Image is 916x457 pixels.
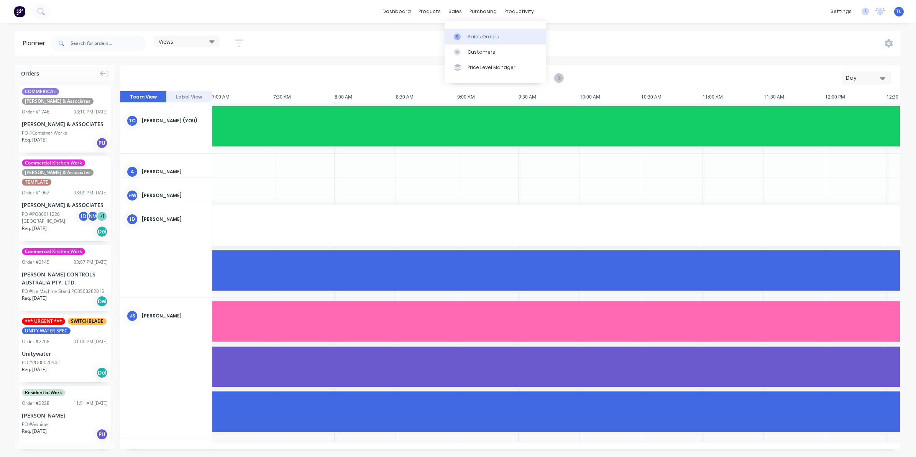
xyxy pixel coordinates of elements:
[22,270,108,286] div: [PERSON_NAME] CONTROLS AUSTRALIA PTY. LTD.
[96,137,108,149] div: PU
[142,216,206,223] div: [PERSON_NAME]
[126,214,138,225] div: ID
[68,318,107,325] span: SWITCHBLADE
[71,36,146,51] input: Search for orders...
[14,6,25,17] img: Factory
[842,71,891,85] button: Day
[445,29,546,44] a: Sales Orders
[78,210,89,222] div: ID
[22,98,94,105] span: [PERSON_NAME] & Associates
[159,38,173,46] span: Views
[22,259,49,266] div: Order # 2145
[22,225,47,232] span: Req. [DATE]
[74,338,108,345] div: 01:00 PM [DATE]
[580,91,641,103] div: 10:00 AM
[703,91,764,103] div: 11:00 AM
[22,120,108,128] div: [PERSON_NAME] & ASSOCIATES
[22,295,47,302] span: Req. [DATE]
[825,91,886,103] div: 12:00 PM
[126,310,138,322] div: JS
[22,428,47,435] span: Req. [DATE]
[396,91,457,103] div: 8:30 AM
[22,366,47,373] span: Req. [DATE]
[22,108,49,115] div: Order # 1746
[445,44,546,60] a: Customers
[126,166,138,178] div: A
[466,6,501,17] div: purchasing
[501,6,538,17] div: productivity
[22,248,85,255] span: Commercial Kitchen Work
[142,312,206,319] div: [PERSON_NAME]
[827,6,855,17] div: settings
[445,60,546,75] a: Price Level Manager
[468,64,515,71] div: Price Level Manager
[126,115,138,127] div: TC
[415,6,445,17] div: products
[96,429,108,440] div: PU
[468,49,495,56] div: Customers
[22,88,59,95] span: COMMERICAL
[22,179,51,186] span: TEMPLATE
[22,421,49,428] div: PO #Awnings
[87,210,98,222] div: NV
[22,359,60,366] div: PO #PU00020942
[22,400,49,407] div: Order # 2228
[22,350,108,358] div: Unitywater
[126,190,138,201] div: HW
[22,201,108,209] div: [PERSON_NAME] & ASSOCIATES
[142,192,206,199] div: [PERSON_NAME]
[379,6,415,17] a: dashboard
[74,108,108,115] div: 03:10 PM [DATE]
[896,8,902,15] span: TC
[120,91,166,103] button: Team View
[22,189,49,196] div: Order # 1962
[74,400,108,407] div: 11:51 AM [DATE]
[554,73,563,83] button: Next page
[519,91,580,103] div: 9:30 AM
[22,130,67,136] div: PO #Container Works
[96,226,108,237] div: Del
[22,211,80,225] div: PO #PO00011226 - [GEOGRAPHIC_DATA]
[21,69,39,77] span: Orders
[96,296,108,307] div: Del
[22,338,49,345] div: Order # 2208
[22,169,94,176] span: [PERSON_NAME] & Associates
[22,136,47,143] span: Req. [DATE]
[96,367,108,378] div: Del
[641,91,703,103] div: 10:30 AM
[74,189,108,196] div: 03:09 PM [DATE]
[22,327,71,334] span: UNITY WATER SPEC
[142,168,206,175] div: [PERSON_NAME]
[468,33,499,40] div: Sales Orders
[96,210,108,222] div: + 1
[74,259,108,266] div: 03:07 PM [DATE]
[22,288,104,295] div: PO #Ice Machine Stand PO3508282815
[445,6,466,17] div: sales
[273,91,335,103] div: 7:30 AM
[22,159,85,166] span: Commercial Kitchen Work
[335,91,396,103] div: 8:00 AM
[22,411,108,419] div: [PERSON_NAME]
[212,91,273,103] div: 7:00 AM
[22,389,65,396] span: Residential Work
[142,117,206,124] div: [PERSON_NAME] (You)
[764,91,825,103] div: 11:30 AM
[457,91,519,103] div: 9:00 AM
[846,74,881,82] div: Day
[166,91,212,103] button: Label View
[23,39,49,48] div: Planner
